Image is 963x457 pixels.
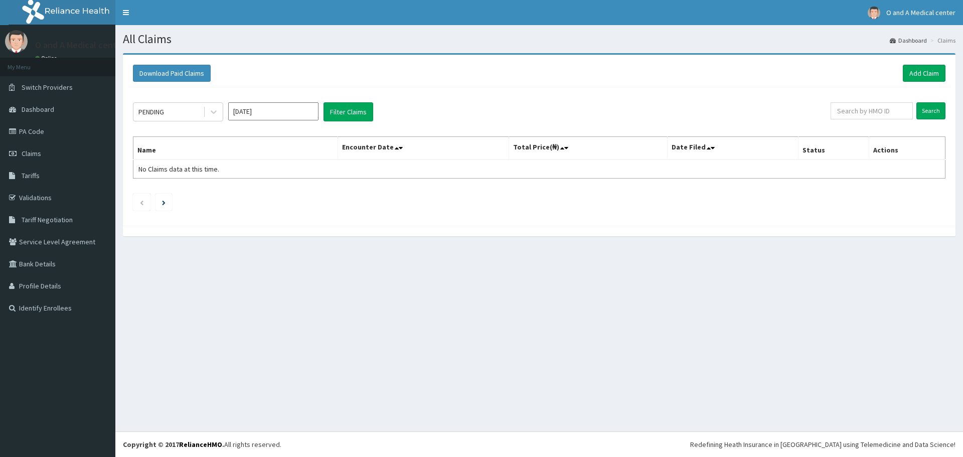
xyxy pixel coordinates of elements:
span: No Claims data at this time. [138,165,219,174]
a: Next page [162,198,166,207]
div: PENDING [138,107,164,117]
input: Search by HMO ID [831,102,913,119]
th: Date Filed [667,137,798,160]
h1: All Claims [123,33,955,46]
a: Previous page [139,198,144,207]
strong: Copyright © 2017 . [123,440,224,449]
p: O and A Medical center [35,41,125,50]
th: Status [798,137,869,160]
input: Select Month and Year [228,102,318,120]
li: Claims [928,36,955,45]
div: Redefining Heath Insurance in [GEOGRAPHIC_DATA] using Telemedicine and Data Science! [690,439,955,449]
img: User Image [868,7,880,19]
span: Tariffs [22,171,40,180]
footer: All rights reserved. [115,431,963,457]
th: Encounter Date [338,137,509,160]
img: User Image [5,30,28,53]
a: RelianceHMO [179,440,222,449]
th: Name [133,137,338,160]
span: O and A Medical center [886,8,955,17]
span: Switch Providers [22,83,73,92]
a: Online [35,55,59,62]
th: Actions [869,137,945,160]
th: Total Price(₦) [509,137,667,160]
span: Tariff Negotiation [22,215,73,224]
a: Dashboard [890,36,927,45]
button: Download Paid Claims [133,65,211,82]
span: Dashboard [22,105,54,114]
a: Add Claim [903,65,945,82]
span: Claims [22,149,41,158]
button: Filter Claims [324,102,373,121]
input: Search [916,102,945,119]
